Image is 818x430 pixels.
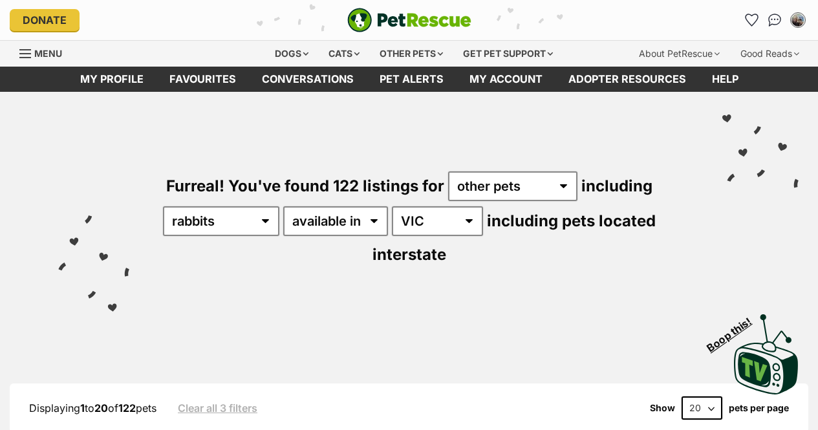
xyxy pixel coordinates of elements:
strong: 1 [80,402,85,414]
button: My account [788,10,808,30]
a: Help [699,67,751,92]
img: Leigh profile pic [791,14,804,27]
a: My account [457,67,555,92]
div: Get pet support [454,41,562,67]
div: About PetRescue [630,41,729,67]
a: Boop this! [734,303,799,397]
a: Donate [10,9,80,31]
span: Displaying to of pets [29,402,156,414]
img: PetRescue TV logo [734,314,799,394]
a: Menu [19,41,71,64]
span: including [163,177,652,230]
a: My profile [67,67,156,92]
img: logo-e224e6f780fb5917bec1dbf3a21bbac754714ae5b6737aabdf751b685950b380.svg [347,8,471,32]
a: Favourites [741,10,762,30]
a: PetRescue [347,8,471,32]
div: Dogs [266,41,318,67]
span: Boop this! [705,307,764,354]
span: Show [650,403,675,413]
span: Menu [34,48,62,59]
a: Favourites [156,67,249,92]
a: Conversations [764,10,785,30]
a: conversations [249,67,367,92]
a: Clear all 3 filters [178,402,257,414]
label: pets per page [729,403,789,413]
strong: 20 [94,402,108,414]
a: Adopter resources [555,67,699,92]
div: Good Reads [731,41,808,67]
span: including pets located interstate [372,211,656,264]
ul: Account quick links [741,10,808,30]
img: chat-41dd97257d64d25036548639549fe6c8038ab92f7586957e7f3b1b290dea8141.svg [768,14,782,27]
div: Cats [319,41,369,67]
span: Furreal! You've found 122 listings for [166,177,444,195]
a: Pet alerts [367,67,457,92]
strong: 122 [118,402,136,414]
div: Other pets [371,41,452,67]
